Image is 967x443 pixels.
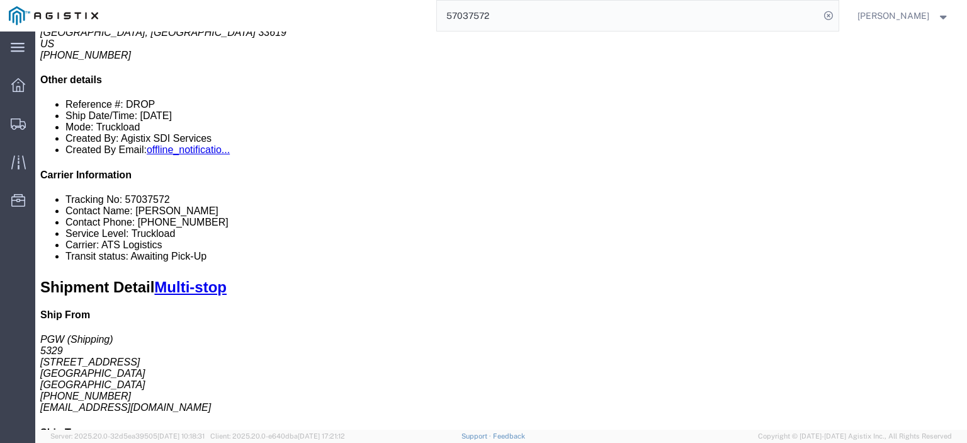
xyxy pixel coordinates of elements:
[9,6,98,25] img: logo
[437,1,820,31] input: Search for shipment number, reference number
[857,9,929,23] span: Jesse Jordan
[857,8,950,23] button: [PERSON_NAME]
[758,431,952,442] span: Copyright © [DATE]-[DATE] Agistix Inc., All Rights Reserved
[35,32,967,430] iframe: FS Legacy Container
[50,432,205,440] span: Server: 2025.20.0-32d5ea39505
[493,432,525,440] a: Feedback
[461,432,493,440] a: Support
[298,432,345,440] span: [DATE] 17:21:12
[210,432,345,440] span: Client: 2025.20.0-e640dba
[157,432,205,440] span: [DATE] 10:18:31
